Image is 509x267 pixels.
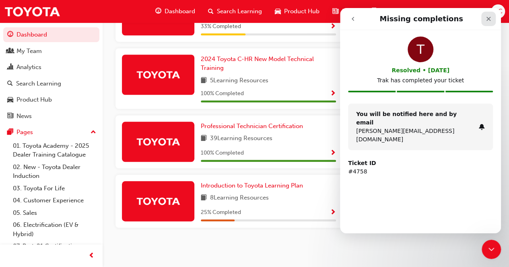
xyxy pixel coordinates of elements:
[10,240,99,253] a: 07. Parts21 Certification
[201,134,207,144] span: book-icon
[3,60,99,75] a: Analytics
[7,113,13,120] span: news-icon
[332,6,338,16] span: news-icon
[136,67,180,82] img: Trak
[330,208,336,218] button: Show Progress
[10,161,99,182] a: 02. New - Toyota Dealer Induction
[342,7,357,16] span: News
[16,63,41,72] div: Analytics
[7,129,13,136] span: pages-icon
[370,6,376,16] span: pages-icon
[326,3,363,20] a: news-iconNews
[136,194,180,208] img: Trak
[493,7,502,16] span: DC
[16,128,33,137] div: Pages
[155,6,161,16] span: guage-icon
[201,181,306,190] a: Introduction to Toyota Learning Plan
[201,55,336,73] a: 2024 Toyota C-HR New Model Technical Training
[136,135,180,149] img: Trak
[10,194,99,207] a: 04. Customer Experience
[16,47,42,56] div: My Team
[3,44,99,59] a: My Team
[201,182,303,189] span: Introduction to Toyota Learning Plan
[201,149,244,158] span: 100 % Completed
[201,122,306,131] a: Professional Technician Certification
[7,64,13,71] span: chart-icon
[201,89,244,98] span: 100 % Completed
[3,27,99,42] a: Dashboard
[201,193,207,203] span: book-icon
[275,6,281,16] span: car-icon
[201,76,207,86] span: book-icon
[330,22,336,32] button: Show Progress
[268,3,326,20] a: car-iconProduct Hub
[210,134,272,144] span: 39 Learning Resources
[210,193,269,203] span: 8 Learning Resources
[201,122,303,130] span: Professional Technician Certification
[330,89,336,99] button: Show Progress
[10,182,99,195] a: 03. Toyota For Life
[284,7,319,16] span: Product Hub
[208,6,214,16] span: search-icon
[379,7,396,16] span: Pages
[202,3,268,20] a: search-iconSearch Learning
[3,92,99,107] a: Product Hub
[3,125,99,140] button: Pages
[210,76,268,86] span: 5 Learning Resources
[3,76,99,91] a: Search Learning
[149,3,202,20] a: guage-iconDashboard
[3,26,99,125] button: DashboardMy TeamAnalyticsSearch LearningProduct HubNews
[330,209,336,216] span: Show Progress
[217,7,262,16] span: Search Learning
[165,7,195,16] span: Dashboard
[363,3,402,20] a: pages-iconPages
[4,2,60,20] img: Trak
[7,48,13,55] span: people-icon
[491,4,505,18] button: DC
[330,90,336,98] span: Show Progress
[91,127,96,138] span: up-icon
[89,251,95,261] span: prev-icon
[340,8,501,233] iframe: Intercom live chat
[330,23,336,31] span: Show Progress
[482,240,501,259] iframe: Intercom live chat
[10,207,99,219] a: 05. Sales
[330,150,336,157] span: Show Progress
[10,140,99,161] a: 01. Toyota Academy - 2025 Dealer Training Catalogue
[201,208,241,217] span: 25 % Completed
[7,31,13,39] span: guage-icon
[10,219,99,240] a: 06. Electrification (EV & Hybrid)
[201,55,314,72] span: 2024 Toyota C-HR New Model Technical Training
[16,95,52,104] div: Product Hub
[16,112,32,121] div: News
[330,148,336,158] button: Show Progress
[201,22,241,31] span: 33 % Completed
[3,109,99,124] a: News
[7,80,13,88] span: search-icon
[7,96,13,104] span: car-icon
[16,79,61,88] div: Search Learning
